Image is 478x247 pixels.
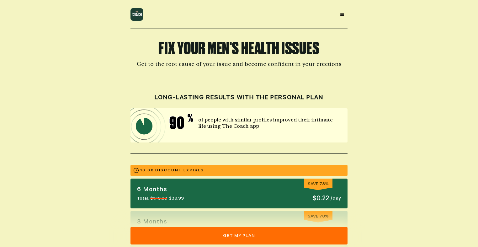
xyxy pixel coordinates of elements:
[130,61,348,68] h2: Get to the root cause of your issue and become confident in your erections
[308,181,329,186] span: Save 78%
[169,115,190,132] span: 90
[137,185,184,193] p: 6 months
[130,8,143,21] img: logo
[130,227,348,244] button: get my plan
[188,113,193,132] span: %
[137,217,182,226] p: 3 Months
[198,117,341,129] p: of people with similar profiles improved their intimate life using The Coach app
[313,193,329,203] span: $0.22
[137,195,149,201] span: Total:
[140,168,204,173] p: 10:00 DISCOUNT EXPIRES
[308,213,329,218] span: Save 70%
[312,226,329,235] span: $0.27
[130,94,348,101] h2: LONG-LASTING RESULTS WITH THE PERSONAL PLAN
[130,40,348,57] h1: FIX YOUR MEN'S HEALTH ISSUES
[169,195,184,201] span: $39.99
[150,195,167,201] span: $179.99
[331,194,341,202] span: / day
[130,108,216,142] img: icon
